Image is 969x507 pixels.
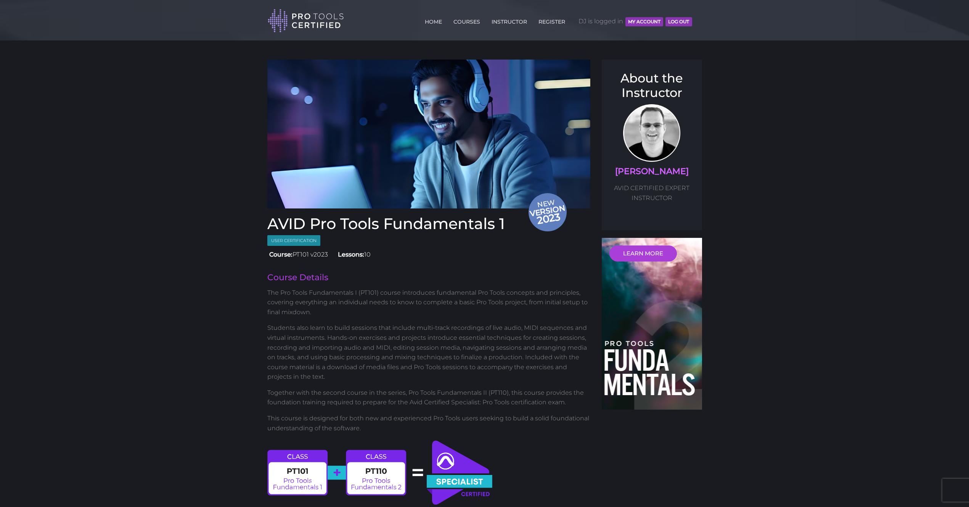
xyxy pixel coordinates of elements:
span: version [528,205,566,216]
p: This course is designed for both new and experienced Pro Tools users seeking to build a solid fou... [267,413,591,433]
img: Pro tools certified Fundamentals 1 Course cover [267,60,591,208]
h2: Course Details [267,273,591,282]
h3: About the Instructor [609,71,694,100]
img: Avid certified specialist learning path graph [267,439,493,506]
span: DJ is logged in [579,10,692,33]
strong: Lessons: [338,251,364,258]
a: COURSES [452,14,482,26]
span: New [528,198,569,228]
p: The Pro Tools Fundamentals I (PT101) course introduces fundamental Pro Tools concepts and princip... [267,288,591,317]
a: HOME [423,14,444,26]
a: REGISTER [537,14,567,26]
span: PT101 v2023 [267,251,328,258]
p: Together with the second course in the series, Pro Tools Fundamentals II (PT110), this course pro... [267,388,591,407]
p: AVID CERTIFIED EXPERT INSTRUCTOR [609,183,694,203]
button: MY ACCOUNT [625,17,663,26]
a: [PERSON_NAME] [615,166,689,176]
img: AVID Expert Instructor, Professor Scott Beckett profile photo [623,104,680,162]
a: LEARN MORE [609,245,677,262]
img: Pro Tools Certified Logo [268,8,344,33]
a: INSTRUCTOR [490,14,529,26]
h1: AVID Pro Tools Fundamentals 1 [267,216,591,231]
p: Students also learn to build sessions that include multi-track recordings of live audio, MIDI seq... [267,323,591,382]
a: Newversion 2023 [267,60,591,208]
span: 10 [336,251,371,258]
span: User Certification [267,235,320,246]
button: Log Out [665,17,692,26]
span: 2023 [529,209,568,228]
strong: Course: [269,251,292,258]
